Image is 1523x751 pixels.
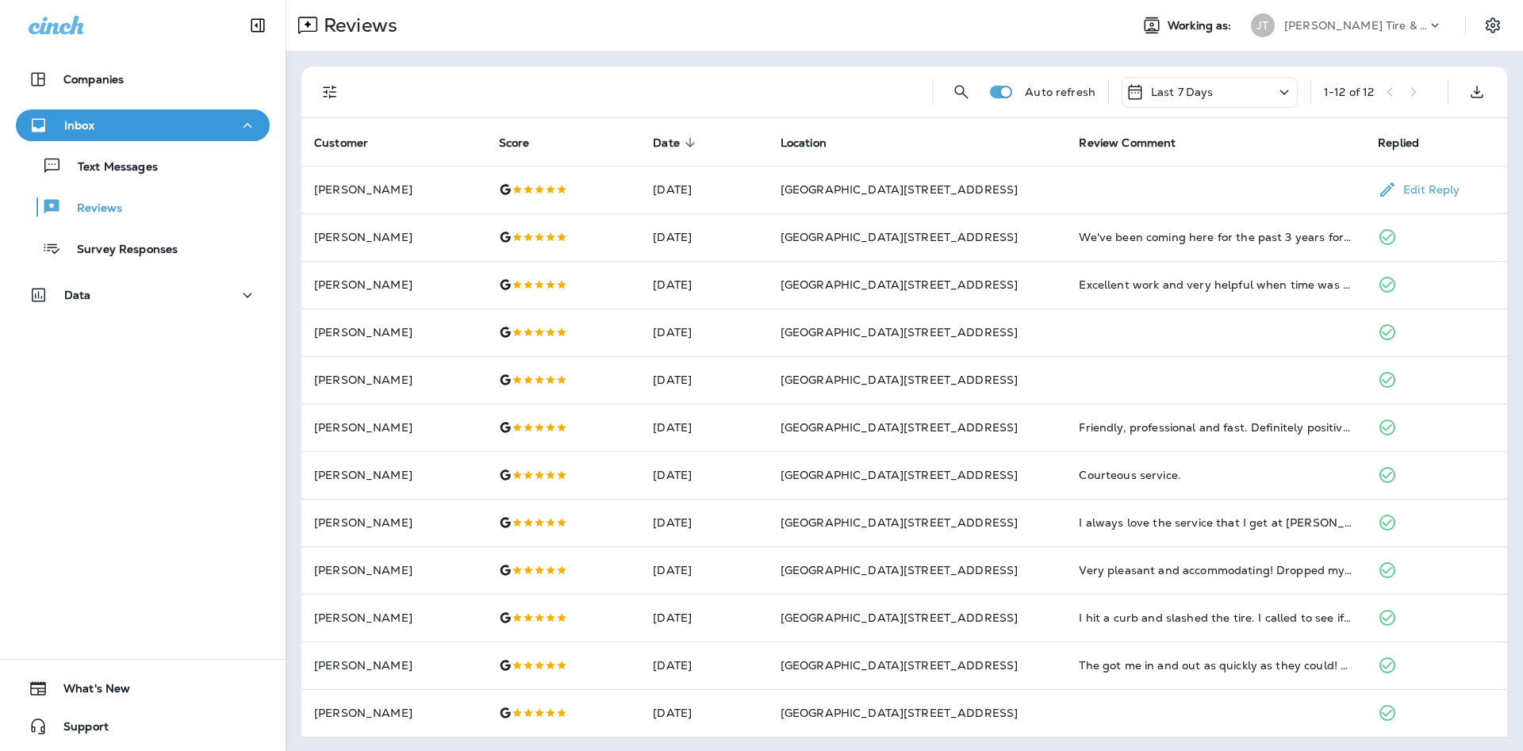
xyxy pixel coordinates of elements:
[48,682,130,701] span: What's New
[1079,420,1352,435] div: Friendly, professional and fast. Definitely positive experience
[314,469,474,481] p: [PERSON_NAME]
[1079,277,1352,293] div: Excellent work and very helpful when time was short. They made it happen.
[640,261,767,308] td: [DATE]
[1284,19,1427,32] p: [PERSON_NAME] Tire & Auto
[781,706,1019,720] span: [GEOGRAPHIC_DATA][STREET_ADDRESS]
[317,13,397,37] p: Reviews
[1151,86,1214,98] p: Last 7 Days
[653,136,680,150] span: Date
[62,160,158,175] p: Text Messages
[16,190,270,224] button: Reviews
[1025,86,1095,98] p: Auto refresh
[781,373,1019,387] span: [GEOGRAPHIC_DATA][STREET_ADDRESS]
[499,136,530,150] span: Score
[1461,76,1493,108] button: Export as CSV
[314,278,474,291] p: [PERSON_NAME]
[640,404,767,451] td: [DATE]
[16,279,270,311] button: Data
[653,136,700,150] span: Date
[640,689,767,737] td: [DATE]
[1479,11,1507,40] button: Settings
[1378,136,1419,150] span: Replied
[16,672,270,704] button: What's New
[1397,183,1460,196] p: Edit Reply
[1079,562,1352,578] div: Very pleasant and accommodating! Dropped my vehicle off in the morning for tire rotation, balanci...
[781,325,1019,339] span: [GEOGRAPHIC_DATA][STREET_ADDRESS]
[640,499,767,546] td: [DATE]
[499,136,551,150] span: Score
[314,516,474,529] p: [PERSON_NAME]
[781,182,1019,197] span: [GEOGRAPHIC_DATA][STREET_ADDRESS]
[16,232,270,265] button: Survey Responses
[781,420,1019,435] span: [GEOGRAPHIC_DATA][STREET_ADDRESS]
[781,658,1019,672] span: [GEOGRAPHIC_DATA][STREET_ADDRESS]
[61,201,122,216] p: Reviews
[1079,467,1352,483] div: Courteous service.
[314,659,474,672] p: [PERSON_NAME]
[16,711,270,742] button: Support
[640,546,767,594] td: [DATE]
[236,10,280,41] button: Collapse Sidebar
[64,119,94,132] p: Inbox
[48,720,109,739] span: Support
[314,611,474,624] p: [PERSON_NAME]
[1079,610,1352,626] div: I hit a curb and slashed the tire. I called to see if I could get in to get a new tire. They took...
[781,468,1019,482] span: [GEOGRAPHIC_DATA][STREET_ADDRESS]
[1079,229,1352,245] div: We've been coming here for the past 3 years for all of our tire repairs/replacement. The customer...
[1168,19,1235,33] span: Working as:
[781,515,1019,530] span: [GEOGRAPHIC_DATA][STREET_ADDRESS]
[16,63,270,95] button: Companies
[63,73,124,86] p: Companies
[314,231,474,243] p: [PERSON_NAME]
[16,149,270,182] button: Text Messages
[640,308,767,356] td: [DATE]
[61,243,178,258] p: Survey Responses
[16,109,270,141] button: Inbox
[1079,136,1176,150] span: Review Comment
[314,136,389,150] span: Customer
[314,76,346,108] button: Filters
[1079,136,1196,150] span: Review Comment
[1324,86,1374,98] div: 1 - 12 of 12
[314,564,474,577] p: [PERSON_NAME]
[314,136,368,150] span: Customer
[946,76,977,108] button: Search Reviews
[781,611,1019,625] span: [GEOGRAPHIC_DATA][STREET_ADDRESS]
[781,136,847,150] span: Location
[640,594,767,642] td: [DATE]
[781,230,1019,244] span: [GEOGRAPHIC_DATA][STREET_ADDRESS]
[1251,13,1275,37] div: JT
[314,374,474,386] p: [PERSON_NAME]
[640,642,767,689] td: [DATE]
[314,326,474,339] p: [PERSON_NAME]
[640,166,767,213] td: [DATE]
[640,451,767,499] td: [DATE]
[314,183,474,196] p: [PERSON_NAME]
[64,289,91,301] p: Data
[640,356,767,404] td: [DATE]
[781,136,827,150] span: Location
[314,421,474,434] p: [PERSON_NAME]
[1079,515,1352,531] div: I always love the service that I get at Jensen Tire! The guys at the 144th and Q shop treat me ve...
[781,278,1019,292] span: [GEOGRAPHIC_DATA][STREET_ADDRESS]
[1079,657,1352,673] div: The got me in and out as quickly as they could! Always friendly and easy to deal with!
[640,213,767,261] td: [DATE]
[781,563,1019,577] span: [GEOGRAPHIC_DATA][STREET_ADDRESS]
[1378,136,1440,150] span: Replied
[314,707,474,719] p: [PERSON_NAME]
